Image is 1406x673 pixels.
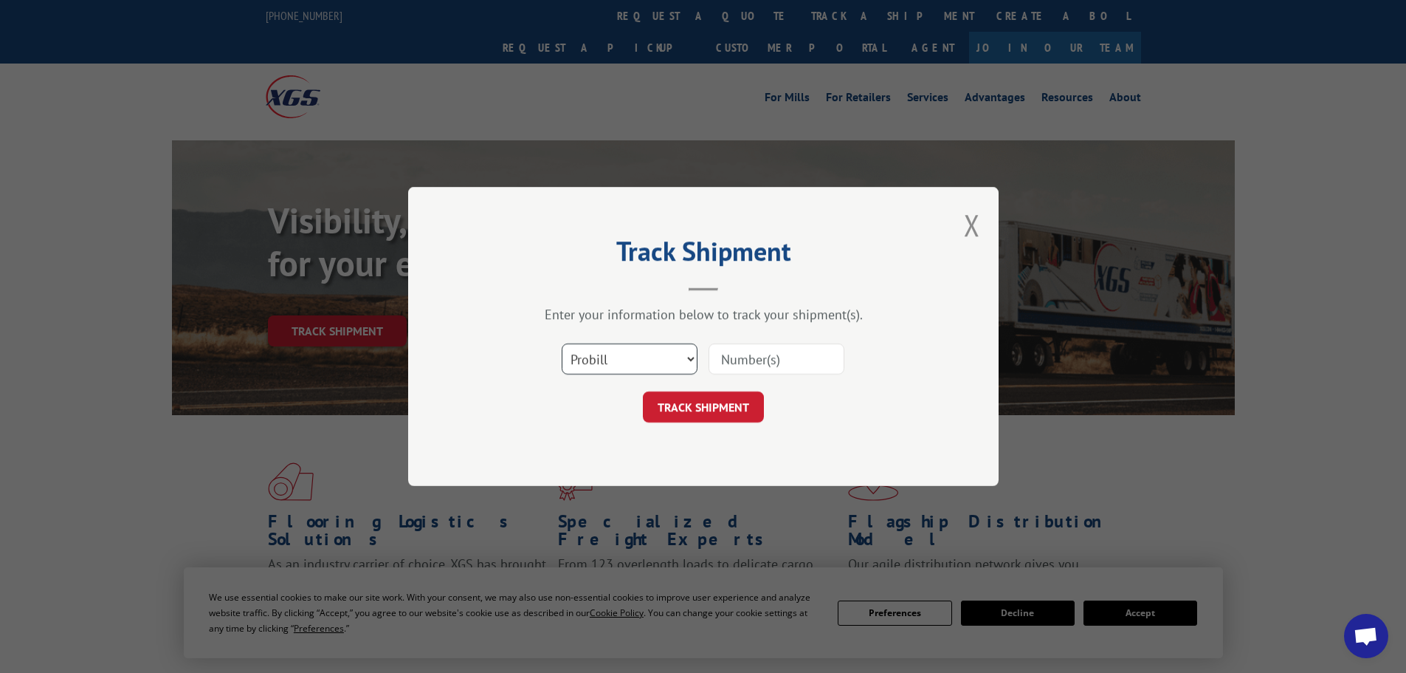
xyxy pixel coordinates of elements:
[482,241,925,269] h2: Track Shipment
[1344,614,1388,658] div: Open chat
[482,306,925,323] div: Enter your information below to track your shipment(s).
[964,205,980,245] button: Close modal
[709,344,844,375] input: Number(s)
[643,392,764,423] button: TRACK SHIPMENT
